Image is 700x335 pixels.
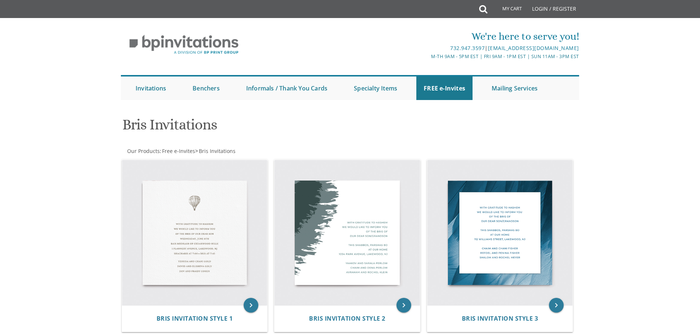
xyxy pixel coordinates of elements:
[121,29,247,60] img: BP Invitation Loft
[122,117,422,138] h1: Bris Invitations
[462,314,538,322] span: Bris Invitation Style 3
[122,160,268,306] img: Bris Invitation Style 1
[161,147,195,154] a: Free e-Invites
[185,76,227,100] a: Benchers
[198,147,236,154] a: Bris Invitations
[549,298,564,313] a: keyboard_arrow_right
[396,298,411,313] a: keyboard_arrow_right
[195,147,236,154] span: >
[487,1,527,19] a: My Cart
[462,315,538,322] a: Bris Invitation Style 3
[162,147,195,154] span: Free e-Invites
[484,76,545,100] a: Mailing Services
[157,314,233,322] span: Bris Invitation Style 1
[416,76,473,100] a: FREE e-Invites
[157,315,233,322] a: Bris Invitation Style 1
[121,147,350,155] div: :
[309,315,385,322] a: Bris Invitation Style 2
[274,29,579,44] div: We're here to serve you!
[347,76,405,100] a: Specialty Items
[244,298,258,313] a: keyboard_arrow_right
[488,44,579,51] a: [EMAIL_ADDRESS][DOMAIN_NAME]
[126,147,160,154] a: Our Products
[274,44,579,53] div: |
[274,160,420,306] img: Bris Invitation Style 2
[128,76,173,100] a: Invitations
[239,76,335,100] a: Informals / Thank You Cards
[274,53,579,60] div: M-Th 9am - 5pm EST | Fri 9am - 1pm EST | Sun 11am - 3pm EST
[450,44,485,51] a: 732.947.3597
[427,160,573,306] img: Bris Invitation Style 3
[309,314,385,322] span: Bris Invitation Style 2
[199,147,236,154] span: Bris Invitations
